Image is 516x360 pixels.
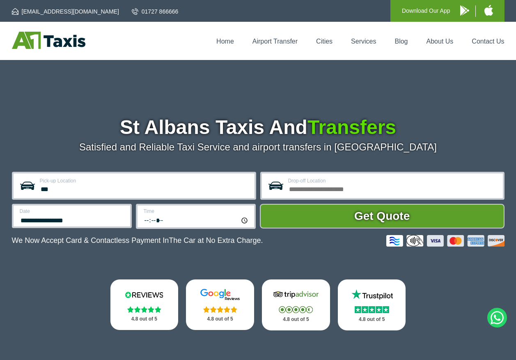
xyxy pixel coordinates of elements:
a: 01727 866666 [132,7,179,16]
label: Time [144,209,249,214]
a: Services [351,38,376,45]
img: Stars [203,306,237,313]
img: A1 Taxis Android App [460,5,469,16]
p: We Now Accept Card & Contactless Payment In [12,236,263,245]
a: Reviews.io Stars 4.8 out of 5 [110,279,179,330]
a: Trustpilot Stars 4.8 out of 5 [338,279,406,330]
p: 4.8 out of 5 [347,314,397,325]
a: Blog [394,38,408,45]
img: Tripadvisor [271,288,321,301]
img: Stars [279,306,313,313]
p: Satisfied and Reliable Taxi Service and airport transfers in [GEOGRAPHIC_DATA] [12,141,505,153]
img: A1 Taxis iPhone App [484,5,493,16]
label: Drop-off Location [288,178,498,183]
a: Tripadvisor Stars 4.8 out of 5 [262,279,330,330]
a: Cities [316,38,333,45]
p: 4.8 out of 5 [195,314,245,324]
span: The Car at No Extra Charge. [169,236,263,245]
a: About Us [427,38,454,45]
label: Date [20,209,125,214]
a: Home [216,38,234,45]
label: Pick-up Location [40,178,250,183]
a: [EMAIL_ADDRESS][DOMAIN_NAME] [12,7,119,16]
img: Credit And Debit Cards [386,235,505,247]
button: Get Quote [260,204,505,228]
img: Stars [355,306,389,313]
a: Contact Us [472,38,504,45]
p: 4.8 out of 5 [271,314,321,325]
p: 4.8 out of 5 [119,314,170,324]
a: Google Stars 4.8 out of 5 [186,279,254,330]
img: Trustpilot [347,288,397,301]
img: Reviews.io [119,288,169,301]
h1: St Albans Taxis And [12,118,505,137]
img: Google [195,288,245,301]
p: Download Our App [402,6,450,16]
a: Airport Transfer [252,38,298,45]
img: A1 Taxis St Albans LTD [12,32,85,49]
img: Stars [127,306,161,313]
span: Transfers [307,116,396,138]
